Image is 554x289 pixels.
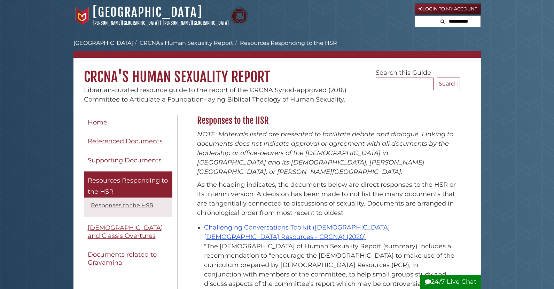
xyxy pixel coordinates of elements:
a: [PERSON_NAME][GEOGRAPHIC_DATA] [163,20,229,26]
a: Home [84,115,172,130]
h2: Responses to the HSR [194,115,460,126]
a: Challenging Conversations Toolkit ([DEMOGRAPHIC_DATA] [DEMOGRAPHIC_DATA] Resources - CRCNA) (2020) [204,224,390,241]
h1: CRCNA's Human Sexuality Report [73,58,481,86]
span: [DEMOGRAPHIC_DATA] and Classis Overtures [88,224,163,240]
button: Search [437,78,460,90]
a: [GEOGRAPHIC_DATA] [93,5,202,20]
a: [DEMOGRAPHIC_DATA] and Classis Overtures [84,220,172,243]
a: Supporting Documents [84,153,172,168]
a: Responses to the HSR [91,202,154,209]
span: Documents related to Gravamina [88,251,157,266]
a: CRCNA's Human Sexuality Report [140,40,233,46]
span: Librarian-curated resource guide to the report of the CRCNA Synod-approved (2016) Committee to Ar... [84,86,346,103]
div: Guide Pages [84,115,172,274]
li: Resources Responding to the HSR [233,39,337,47]
p: As the heading indicates, the documents below are direct responses to the HSR or its interim vers... [197,180,457,218]
button: 24/7 Live Chat [420,275,481,289]
button: Search [438,16,447,25]
nav: breadcrumb [73,39,481,58]
i: Search [440,19,445,24]
span: Referenced Documents [88,137,163,145]
img: Calvin Theological Seminary [231,7,248,25]
a: Resources Responding to the HSR [84,171,172,198]
span: Resources Responding to the HSR [88,177,168,195]
a: [PERSON_NAME][GEOGRAPHIC_DATA] [93,20,159,26]
a: Documents related to Gravamina [84,247,172,270]
a: Referenced Documents [84,134,172,149]
img: Calvin University [73,7,91,25]
a: Login to My Account [415,3,481,15]
span: Supporting Documents [88,156,162,164]
a: [GEOGRAPHIC_DATA] [73,40,133,46]
span: Home [88,119,107,126]
span: | [160,20,162,26]
em: NOTE: Materials listed are presented to facilitate debate and dialogue. Linking to documents does... [197,130,453,176]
